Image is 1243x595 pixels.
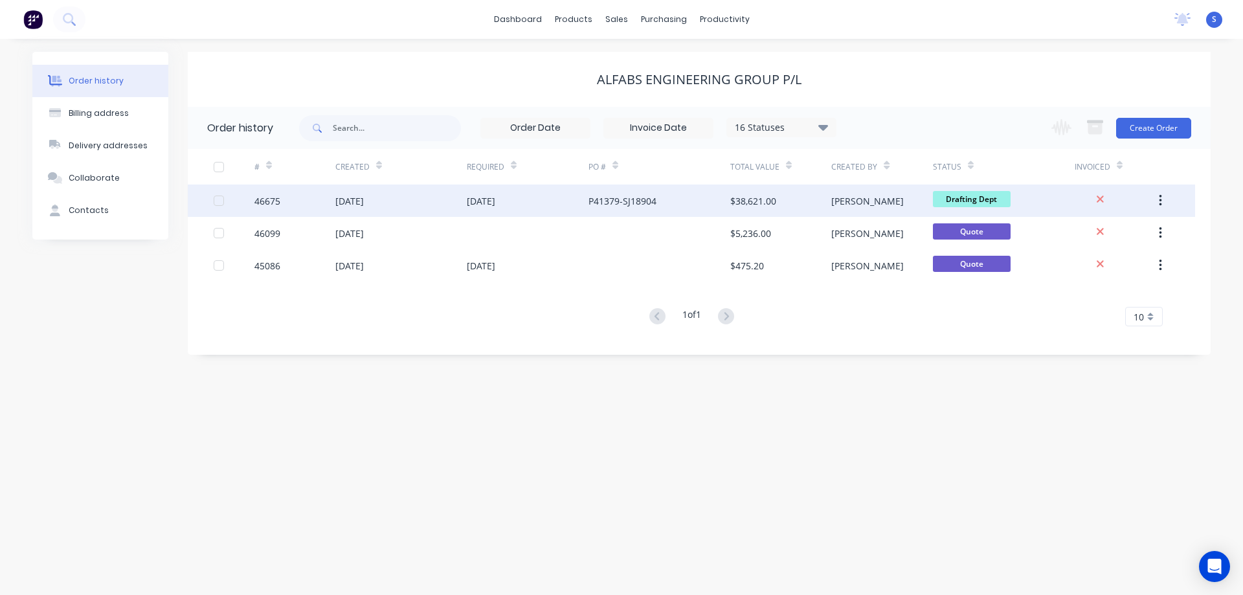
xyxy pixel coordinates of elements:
div: Required [467,149,588,185]
a: dashboard [487,10,548,29]
div: Order history [69,75,124,87]
div: Status [933,149,1075,185]
div: Billing address [69,107,129,119]
span: 10 [1134,310,1144,324]
div: $38,621.00 [730,194,776,208]
div: [DATE] [335,227,364,240]
div: purchasing [634,10,693,29]
div: [PERSON_NAME] [831,194,904,208]
div: $5,236.00 [730,227,771,240]
button: Billing address [32,97,168,129]
div: Created By [831,149,932,185]
div: Total Value [730,161,779,173]
div: Required [467,161,504,173]
div: ALFABS ENGINEERING GROUP P/L [597,72,801,87]
div: Created [335,161,370,173]
div: Created By [831,161,877,173]
div: # [254,149,335,185]
input: Invoice Date [604,118,713,138]
button: Collaborate [32,162,168,194]
span: Quote [933,256,1011,272]
input: Order Date [481,118,590,138]
div: PO # [588,149,730,185]
img: Factory [23,10,43,29]
div: 46675 [254,194,280,208]
div: 16 Statuses [727,120,836,135]
div: Invoiced [1075,149,1156,185]
div: Created [335,149,467,185]
div: [DATE] [467,259,495,273]
div: Status [933,161,961,173]
div: productivity [693,10,756,29]
div: Order history [207,120,273,136]
div: [DATE] [335,194,364,208]
div: [DATE] [335,259,364,273]
button: Create Order [1116,118,1191,139]
div: [DATE] [467,194,495,208]
div: PO # [588,161,606,173]
div: 46099 [254,227,280,240]
input: Search... [333,115,461,141]
div: Delivery addresses [69,140,148,152]
div: Open Intercom Messenger [1199,551,1230,582]
div: $475.20 [730,259,764,273]
div: sales [599,10,634,29]
div: 45086 [254,259,280,273]
button: Order history [32,65,168,97]
div: P41379-SJ18904 [588,194,656,208]
span: Quote [933,223,1011,240]
button: Delivery addresses [32,129,168,162]
div: products [548,10,599,29]
div: [PERSON_NAME] [831,259,904,273]
div: 1 of 1 [682,308,701,326]
div: [PERSON_NAME] [831,227,904,240]
div: Contacts [69,205,109,216]
div: Invoiced [1075,161,1110,173]
button: Contacts [32,194,168,227]
span: Drafting Dept [933,191,1011,207]
div: # [254,161,260,173]
div: Total Value [730,149,831,185]
span: S [1212,14,1216,25]
div: Collaborate [69,172,120,184]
